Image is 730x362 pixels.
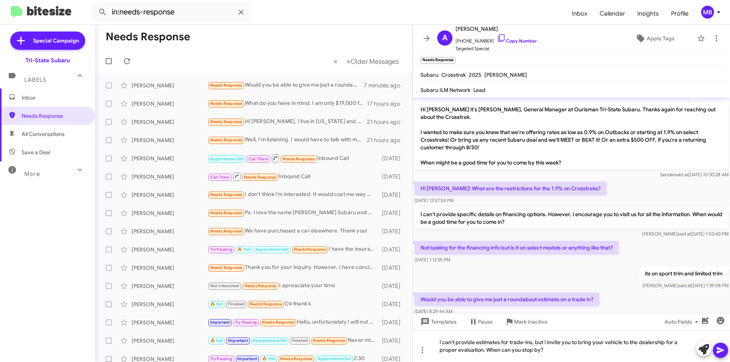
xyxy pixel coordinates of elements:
[484,71,527,78] span: [PERSON_NAME]
[364,82,406,89] div: 7 minutes ago
[378,209,406,217] div: [DATE]
[292,338,308,343] span: Finished
[665,315,701,329] span: Auto Fields
[455,33,537,45] span: [PHONE_NUMBER]
[455,45,537,52] span: Targeted Special
[208,99,367,108] div: What do you have in mind. I am only $19,000 from not having a car note. What is in it for me?
[249,156,268,161] span: Call Them
[250,302,282,307] span: Needs Response
[208,263,378,272] div: Thank you for your inquiry. However, I have concluded a sale with another dealership.
[367,136,406,144] div: 21 hours ago
[378,155,406,162] div: [DATE]
[210,156,244,161] span: Appointment Set
[346,57,351,66] span: »
[132,118,208,126] div: [PERSON_NAME]
[665,3,695,25] a: Profile
[132,300,208,308] div: [PERSON_NAME]
[514,315,547,329] span: Mark Inactive
[313,338,345,343] span: Needs Response
[210,210,243,215] span: Needs Response
[421,87,470,93] span: Subaru ILM Network
[616,32,693,45] button: Apply Tags
[253,338,286,343] span: Appointment Set
[208,336,378,345] div: Never mind. I was able to use my other car registration.
[210,265,243,270] span: Needs Response
[413,315,463,329] button: Templates
[92,3,252,21] input: Search
[22,112,86,120] span: Needs Response
[228,338,248,343] span: Important
[106,31,190,43] h1: Needs Response
[329,54,342,69] button: Previous
[647,32,674,45] span: Apply Tags
[378,300,406,308] div: [DATE]
[132,100,208,107] div: [PERSON_NAME]
[442,32,448,44] span: A
[210,101,243,106] span: Needs Response
[414,198,454,203] span: [DATE] 12:57:55 PM
[208,117,367,126] div: Hi [PERSON_NAME], I live in [US_STATE] and had the car delivered here, so can't really come in 🙂.
[210,229,243,234] span: Needs Response
[208,245,378,254] div: I have the insurance card. Who do I email it to?
[132,319,208,326] div: [PERSON_NAME]
[378,282,406,290] div: [DATE]
[235,320,257,325] span: Try Pausing
[378,246,406,253] div: [DATE]
[132,82,208,89] div: [PERSON_NAME]
[342,54,403,69] button: Next
[255,247,289,252] span: Appointment Set
[262,320,294,325] span: Needs Response
[237,247,250,252] span: 🔥 Hot
[210,247,232,252] span: Try Pausing
[351,57,399,66] span: Older Messages
[695,6,722,19] button: MB
[208,300,378,308] div: Ok thank's
[208,172,378,181] div: Inbound Call
[378,191,406,199] div: [DATE]
[414,241,619,255] p: Not looking for the financing info but is it on select models or anything like that?
[463,315,499,329] button: Pause
[208,281,378,290] div: I apreaciate your time
[631,3,665,25] span: Insights
[208,136,367,144] div: Well, I'm listening. I would have to talk with my husband about this.
[210,119,243,124] span: Needs Response
[378,337,406,345] div: [DATE]
[566,3,594,25] a: Inbox
[210,283,240,288] span: Not-Interested
[208,209,378,217] div: Ps: I love the name [PERSON_NAME] Subaru and glad I will still have it on my car license plate fr...
[414,207,728,229] p: I can't provide specific details on financing options. However, I encourage you to visit us for a...
[414,308,452,314] span: [DATE] 8:29:44 AM
[473,87,486,93] span: Lead
[132,337,208,345] div: [PERSON_NAME]
[132,246,208,253] div: [PERSON_NAME]
[678,231,691,237] span: said at
[678,283,691,288] span: said at
[210,138,243,142] span: Needs Response
[421,57,455,64] small: Needs Response
[208,81,364,90] div: Would you be able to give me just a roundabout estimate on a trade in?
[367,100,406,107] div: 17 hours ago
[643,283,728,288] span: [PERSON_NAME] [DATE] 1:39:08 PM
[210,356,232,361] span: Try Pausing
[132,191,208,199] div: [PERSON_NAME]
[228,302,245,307] span: Finished
[132,228,208,235] div: [PERSON_NAME]
[132,209,208,217] div: [PERSON_NAME]
[244,283,277,288] span: Needs Response
[594,3,631,25] a: Calendar
[282,156,315,161] span: Needs Response
[659,315,707,329] button: Auto Fields
[329,54,403,69] nav: Page navigation example
[132,282,208,290] div: [PERSON_NAME]
[294,247,326,252] span: Needs Response
[378,228,406,235] div: [DATE]
[208,318,378,327] div: Hello, unfortunately I will not be able to travel that far out. If you are interested and availab...
[414,257,450,262] span: [DATE] 1:12:35 PM
[210,175,230,180] span: Call Them
[469,71,481,78] span: 2025
[237,356,257,361] span: Important
[10,32,85,50] a: Special Campaign
[378,319,406,326] div: [DATE]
